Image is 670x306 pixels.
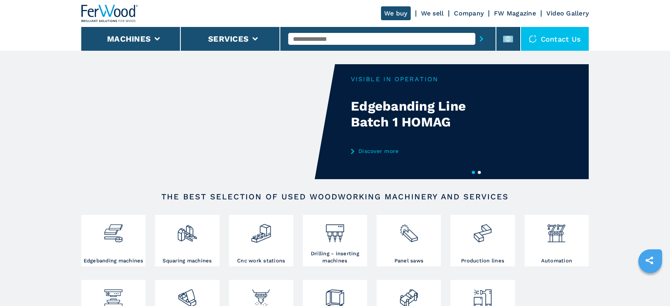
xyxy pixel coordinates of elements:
h3: Cnc work stations [237,257,285,264]
div: Contact us [521,27,589,51]
button: 1 [472,171,475,174]
img: linee_di_produzione_2.png [472,217,493,244]
a: Automation [525,215,589,266]
img: foratrici_inseritrici_2.png [324,217,345,244]
a: Cnc work stations [229,215,293,266]
a: Video Gallery [546,10,589,17]
img: centro_di_lavoro_cnc_2.png [251,217,272,244]
h3: Production lines [461,257,504,264]
h2: The best selection of used woodworking machinery and services [107,192,563,201]
button: submit-button [475,30,488,48]
a: Squaring machines [155,215,219,266]
a: Company [454,10,484,17]
a: Panel saws [377,215,441,266]
img: automazione.png [546,217,567,244]
img: Ferwood [81,5,138,22]
h3: Edgebanding machines [84,257,144,264]
a: FW Magazine [494,10,536,17]
img: bordatrici_1.png [103,217,124,244]
img: sezionatrici_2.png [398,217,419,244]
h3: Automation [541,257,572,264]
button: 2 [478,171,481,174]
a: We sell [421,10,444,17]
button: Machines [107,34,151,44]
h3: Drilling - inserting machines [305,250,365,264]
a: Edgebanding machines [81,215,145,266]
a: Discover more [351,148,506,154]
a: Drilling - inserting machines [303,215,367,266]
video: Your browser does not support the video tag. [81,64,335,179]
a: Production lines [450,215,515,266]
h3: Panel saws [394,257,424,264]
img: squadratrici_2.png [177,217,198,244]
img: Contact us [529,35,537,43]
a: We buy [381,6,411,20]
h3: Squaring machines [163,257,212,264]
button: Services [208,34,249,44]
a: sharethis [639,251,659,270]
